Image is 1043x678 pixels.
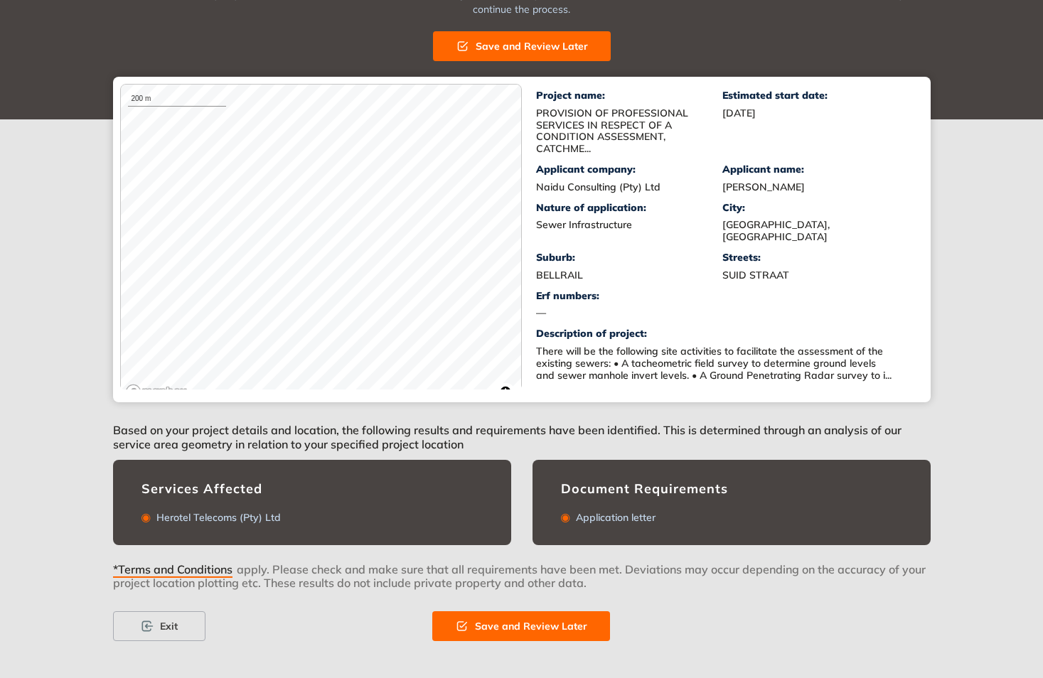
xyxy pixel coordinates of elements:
div: Services Affected [141,481,483,497]
div: Suburb: [536,252,723,264]
button: Save and Review Later [432,611,610,641]
span: Toggle attribution [501,384,510,399]
div: [PERSON_NAME] [722,181,909,193]
div: Erf numbers: [536,290,723,302]
div: Sewer Infrastructure [536,219,723,231]
div: Estimated start date: [722,90,909,102]
div: 200 m [128,92,227,107]
div: City: [722,202,909,214]
div: Description of project: [536,328,909,340]
a: Mapbox logo [125,384,188,400]
div: Application letter [570,512,656,524]
span: ... [584,142,591,155]
div: Applicant company: [536,163,723,176]
div: Naidu Consulting (Pty) Ltd [536,181,723,193]
div: There will be the following site activities to facilitate the assessment of the existing sewers: ... [536,345,892,381]
button: Exit [113,611,205,641]
div: Based on your project details and location, the following results and requirements have been iden... [113,402,931,459]
span: There will be the following site activities to facilitate the assessment of the existing sewers: ... [536,345,885,382]
div: apply. Please check and make sure that all requirements have been met. Deviations may occur depen... [113,562,931,611]
div: [DATE] [722,107,909,119]
span: Exit [160,618,178,634]
div: Document Requirements [561,481,902,497]
div: Herotel Telecoms (Pty) Ltd [151,512,281,524]
button: *Terms and Conditions [113,562,237,572]
div: Applicant name: [722,163,909,176]
div: Nature of application: [536,202,723,214]
span: *Terms and Conditions [113,563,232,578]
div: Streets: [722,252,909,264]
span: Save and Review Later [475,618,587,634]
div: [GEOGRAPHIC_DATA], [GEOGRAPHIC_DATA] [722,219,909,243]
div: PROVISION OF PROFESSIONAL SERVICES IN RESPECT OF A CONDITION ASSESSMENT, CATCHMENT STUDY AND PROP... [536,107,723,155]
button: Save and Review Later [433,31,611,61]
canvas: Map [121,85,521,404]
div: Project name: [536,90,723,102]
span: ... [885,369,892,382]
div: SUID STRAAT [722,269,909,281]
div: BELLRAIL [536,269,723,281]
span: Save and Review Later [476,38,588,54]
div: — [536,307,723,319]
span: PROVISION OF PROFESSIONAL SERVICES IN RESPECT OF A CONDITION ASSESSMENT, CATCHME [536,107,688,155]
